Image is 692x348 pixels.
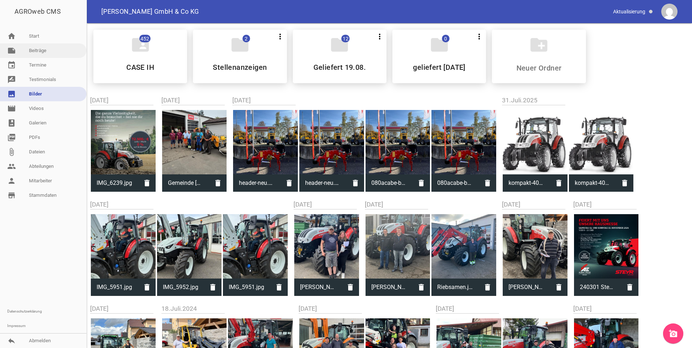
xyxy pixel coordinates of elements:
i: photo_album [7,119,16,127]
h2: 31.Juli.2025 [502,96,634,105]
span: Alfons Amann.jpg [503,278,550,297]
span: IMG_5952.jpg [157,278,204,297]
h2: [DATE] [573,304,640,314]
i: delete [550,174,567,192]
h2: [DATE] [232,96,497,105]
i: image [7,90,16,98]
i: delete [342,279,359,296]
div: geliefert 19.08.2025 [392,30,486,83]
span: header-neu.JPG [299,174,347,192]
span: IMG_5951.jpg [223,278,270,297]
h2: 18.Juli.2024 [161,304,294,314]
button: more_vert [273,30,287,43]
i: delete [204,279,221,296]
i: event [7,61,16,69]
span: header-neu.JPG [233,174,280,192]
div: Geliefert 19.08. [293,30,387,83]
span: [PERSON_NAME] GmbH & Co KG [101,8,199,15]
span: Schneider.jpg [366,278,413,297]
span: kompakt-4065s-s14-001-996-1080.jpg [503,174,550,192]
i: folder [329,35,350,55]
h2: [DATE] [502,200,568,209]
i: delete [621,279,638,296]
i: people [7,162,16,171]
i: folder [429,35,450,55]
i: delete [209,174,227,192]
i: delete [479,174,496,192]
span: Riebsamen.jpg [431,278,479,297]
span: 452 [139,35,151,42]
i: delete [138,279,156,296]
h5: geliefert [DATE] [413,64,465,71]
span: 12 [341,35,350,42]
h2: [DATE] [90,200,288,209]
span: Joachim Neher.jpg [294,278,342,297]
h5: CASE IH [126,64,154,71]
div: CASE IH [93,30,187,83]
h5: Stellenanzeigen [213,64,267,71]
i: folder [230,35,250,55]
h2: [DATE] [90,96,156,105]
i: delete [413,174,430,192]
h2: [DATE] [90,304,156,314]
i: rate_review [7,75,16,84]
i: add_a_photo [669,329,678,338]
span: kompakt-4065s-s14-001-996-1080.jpg [569,174,616,192]
i: delete [138,174,156,192]
i: delete [479,279,496,296]
i: delete [280,174,298,192]
span: Gemeinde Ostrach.jpg [162,174,210,192]
h2: [DATE] [161,96,228,105]
span: 080acabe-bff1-435b-992e-abd87afe68f2.JPG [431,174,479,192]
h2: [DATE] [365,200,497,209]
i: folder_shared [130,35,151,55]
h2: [DATE] [299,304,431,314]
i: note [7,46,16,55]
i: store_mall_directory [7,191,16,200]
i: delete [550,279,567,296]
i: delete [270,279,288,296]
button: more_vert [472,30,486,43]
i: reply [7,336,16,345]
span: IMG_5951.jpg [91,278,138,297]
i: delete [616,174,633,192]
div: Stellenanzeigen [193,30,287,83]
i: picture_as_pdf [7,133,16,142]
input: Neuer Ordner [496,64,582,72]
i: movie [7,104,16,113]
i: person [7,177,16,185]
i: attach_file [7,148,16,156]
i: delete [347,174,364,192]
h2: [DATE] [436,304,568,314]
h2: [DATE] [294,200,360,209]
i: more_vert [375,32,384,41]
i: more_vert [276,32,284,41]
h5: Geliefert 19.08. [313,64,366,71]
span: 080acabe-bff1-435b-992e-abd87afe68f2.JPG [366,174,413,192]
button: more_vert [373,30,387,43]
i: more_vert [475,32,484,41]
i: delete [413,279,430,296]
span: 0 [442,35,450,42]
i: create_new_folder [529,35,549,55]
span: 240301 Steyr Hausmesse Egler 1080x1080px.jpg [574,278,621,297]
span: 2 [242,35,250,42]
i: home [7,32,16,41]
h2: [DATE] [573,200,640,209]
span: IMG_6239.jpg [91,174,138,192]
